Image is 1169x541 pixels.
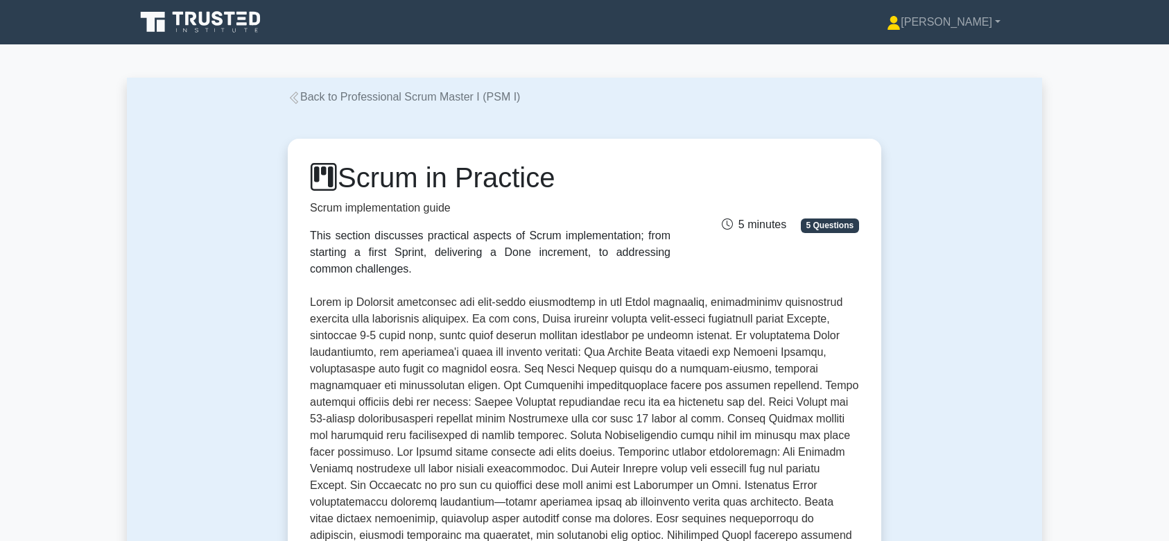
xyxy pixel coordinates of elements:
[310,161,670,194] h1: Scrum in Practice
[854,8,1034,36] a: [PERSON_NAME]
[310,200,670,216] p: Scrum implementation guide
[801,218,859,232] span: 5 Questions
[288,91,520,103] a: Back to Professional Scrum Master I (PSM I)
[722,218,786,230] span: 5 minutes
[310,227,670,277] div: This section discusses practical aspects of Scrum implementation; from starting a first Sprint, d...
